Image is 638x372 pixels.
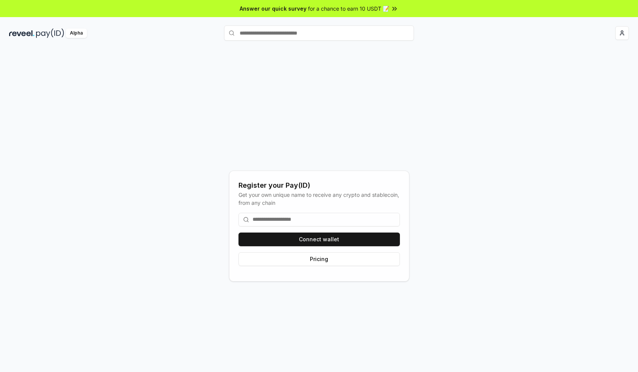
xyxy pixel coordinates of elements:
[238,180,400,191] div: Register your Pay(ID)
[308,5,389,13] span: for a chance to earn 10 USDT 📝
[238,233,400,246] button: Connect wallet
[238,191,400,207] div: Get your own unique name to receive any crypto and stablecoin, from any chain
[238,252,400,266] button: Pricing
[36,28,64,38] img: pay_id
[240,5,306,13] span: Answer our quick survey
[9,28,35,38] img: reveel_dark
[66,28,87,38] div: Alpha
